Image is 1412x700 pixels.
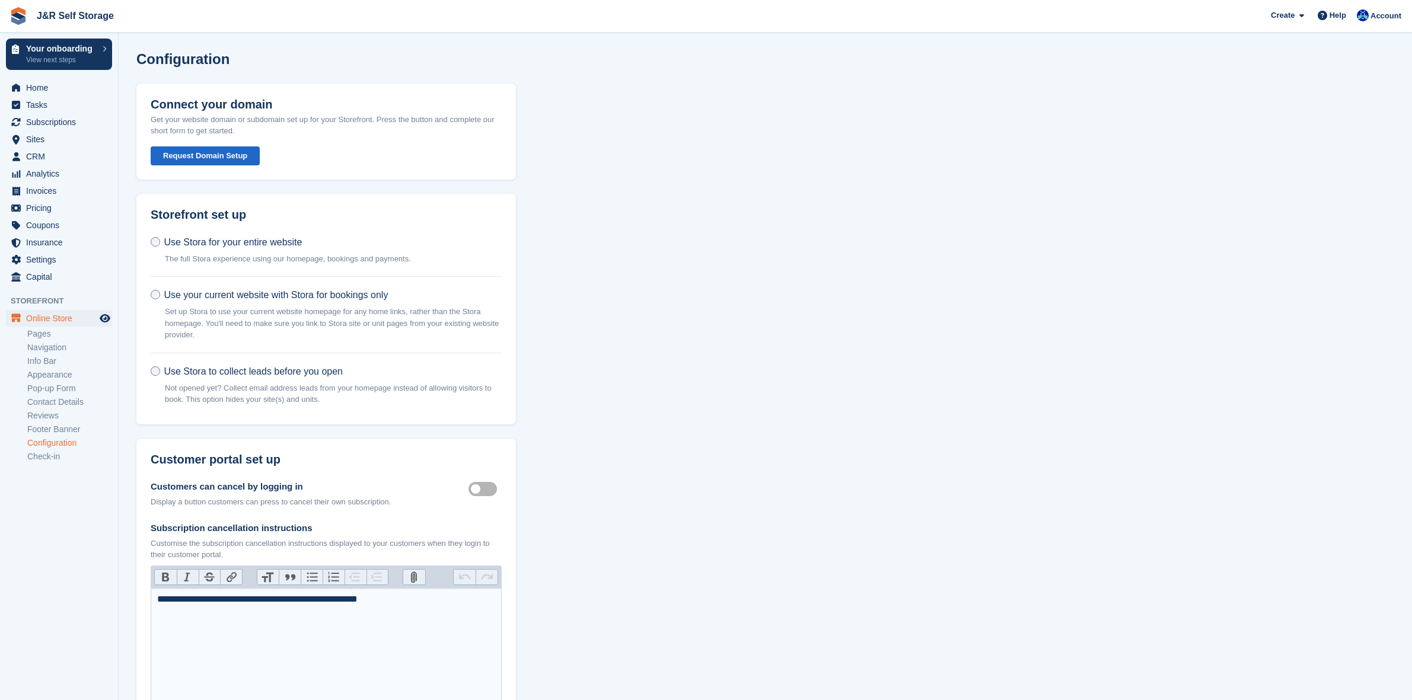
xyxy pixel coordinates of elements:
[27,424,112,435] a: Footer Banner
[151,146,260,166] button: Request Domain Setup
[136,51,230,67] h1: Configuration
[27,397,112,408] a: Contact Details
[1330,9,1346,21] span: Help
[27,369,112,381] a: Appearance
[6,200,112,216] a: menu
[26,114,97,130] span: Subscriptions
[151,290,160,299] input: Use your current website with Stora for bookings only Set up Stora to use your current website ho...
[279,570,301,585] button: Quote
[6,234,112,251] a: menu
[468,488,502,490] label: Customer self cancellable
[26,269,97,285] span: Capital
[6,269,112,285] a: menu
[26,200,97,216] span: Pricing
[1370,10,1401,22] span: Account
[1357,9,1369,21] img: Steve Revell
[155,570,177,585] button: Bold
[6,251,112,268] a: menu
[6,39,112,70] a: Your onboarding View next steps
[151,366,160,376] input: Use Stora to collect leads before you open Not opened yet? Collect email address leads from your ...
[9,7,27,25] img: stora-icon-8386f47178a22dfd0bd8f6a31ec36ba5ce8667c1dd55bd0f319d3a0aa187defe.svg
[26,148,97,165] span: CRM
[6,97,112,113] a: menu
[26,217,97,234] span: Coupons
[6,310,112,327] a: menu
[6,131,112,148] a: menu
[98,311,112,325] a: Preview store
[6,183,112,199] a: menu
[26,165,97,182] span: Analytics
[26,55,97,65] p: View next steps
[151,208,502,222] h2: Storefront set up
[151,237,160,247] input: Use Stora for your entire website The full Stora experience using our homepage, bookings and paym...
[164,290,388,300] span: Use your current website with Stora for bookings only
[6,79,112,96] a: menu
[323,570,345,585] button: Numbers
[165,253,411,265] p: The full Stora experience using our homepage, bookings and payments.
[151,496,391,508] div: Display a button customers can press to cancel their own subscription.
[27,410,112,421] a: Reviews
[26,251,97,268] span: Settings
[164,237,302,247] span: Use Stora for your entire website
[220,570,242,585] button: Link
[6,165,112,182] a: menu
[476,570,498,585] button: Redo
[151,453,502,466] h2: Customer portal set up
[27,342,112,353] a: Navigation
[151,538,502,561] div: Customise the subscription cancellation instructions displayed to your customers when they login ...
[26,44,97,53] p: Your onboarding
[199,570,221,585] button: Strikethrough
[26,183,97,199] span: Invoices
[345,570,366,585] button: Decrease Level
[26,310,97,327] span: Online Store
[26,97,97,113] span: Tasks
[165,382,502,405] p: Not opened yet? Collect email address leads from your homepage instead of allowing visitors to bo...
[27,451,112,462] a: Check-in
[151,480,391,494] div: Customers can cancel by logging in
[27,356,112,367] a: Info Bar
[11,295,118,307] span: Storefront
[164,366,343,376] span: Use Stora to collect leads before you open
[151,114,502,137] p: Get your website domain or subdomain set up for your Storefront. Press the button and complete ou...
[6,148,112,165] a: menu
[151,522,502,535] div: Subscription cancellation instructions
[26,234,97,251] span: Insurance
[165,306,502,341] p: Set up Stora to use your current website homepage for any home links, rather than the Stora homep...
[26,79,97,96] span: Home
[366,570,388,585] button: Increase Level
[27,437,112,449] a: Configuration
[301,570,323,585] button: Bullets
[27,328,112,340] a: Pages
[32,6,119,25] a: J&R Self Storage
[257,570,279,585] button: Heading
[403,570,425,585] button: Attach Files
[27,383,112,394] a: Pop-up Form
[6,114,112,130] a: menu
[177,570,199,585] button: Italic
[454,570,476,585] button: Undo
[26,131,97,148] span: Sites
[6,217,112,234] a: menu
[1271,9,1295,21] span: Create
[151,98,273,111] h2: Connect your domain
